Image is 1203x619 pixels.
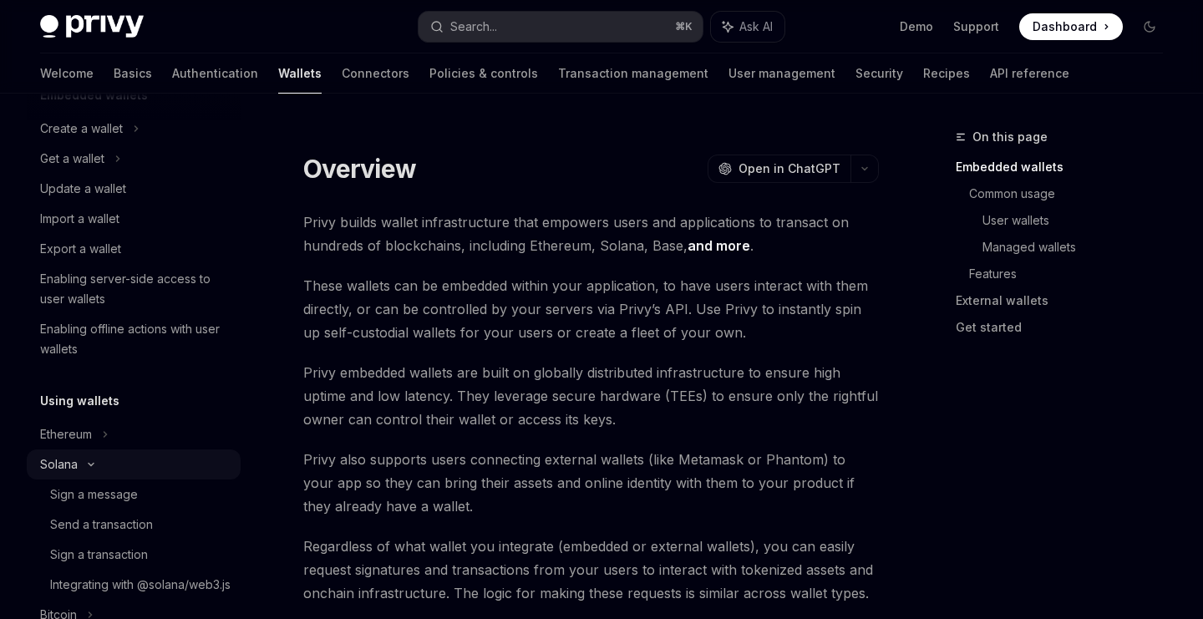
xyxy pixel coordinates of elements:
a: Recipes [923,53,970,94]
a: Wallets [278,53,322,94]
a: Managed wallets [982,234,1176,261]
div: Send a transaction [50,515,153,535]
a: Export a wallet [27,234,241,264]
a: Demo [900,18,933,35]
a: Enabling server-side access to user wallets [27,264,241,314]
h1: Overview [303,154,416,184]
a: Import a wallet [27,204,241,234]
span: Ask AI [739,18,773,35]
a: Support [953,18,999,35]
button: Open in ChatGPT [708,155,850,183]
a: API reference [990,53,1069,94]
a: Update a wallet [27,174,241,204]
a: Integrating with @solana/web3.js [27,570,241,600]
a: Embedded wallets [956,154,1176,180]
button: Toggle dark mode [1136,13,1163,40]
a: Connectors [342,53,409,94]
span: Regardless of what wallet you integrate (embedded or external wallets), you can easily request si... [303,535,879,605]
a: Dashboard [1019,13,1123,40]
div: Ethereum [40,424,92,444]
span: Privy builds wallet infrastructure that empowers users and applications to transact on hundreds o... [303,211,879,257]
a: Policies & controls [429,53,538,94]
div: Enabling offline actions with user wallets [40,319,231,359]
button: Search...⌘K [419,12,702,42]
button: Ask AI [711,12,784,42]
div: Integrating with @solana/web3.js [50,575,231,595]
img: dark logo [40,15,144,38]
span: Open in ChatGPT [739,160,840,177]
div: Enabling server-side access to user wallets [40,269,231,309]
span: These wallets can be embedded within your application, to have users interact with them directly,... [303,274,879,344]
div: Search... [450,17,497,37]
a: Welcome [40,53,94,94]
div: Get a wallet [40,149,104,169]
a: User wallets [982,207,1176,234]
a: User management [728,53,835,94]
a: Common usage [969,180,1176,207]
a: Transaction management [558,53,708,94]
div: Export a wallet [40,239,121,259]
div: Create a wallet [40,119,123,139]
a: Get started [956,314,1176,341]
span: On this page [972,127,1048,147]
div: Import a wallet [40,209,119,229]
span: Dashboard [1033,18,1097,35]
a: External wallets [956,287,1176,314]
div: Solana [40,454,78,474]
div: Sign a transaction [50,545,148,565]
a: Authentication [172,53,258,94]
a: Sign a message [27,479,241,510]
div: Sign a message [50,485,138,505]
a: and more [688,237,750,255]
a: Features [969,261,1176,287]
a: Basics [114,53,152,94]
span: Privy embedded wallets are built on globally distributed infrastructure to ensure high uptime and... [303,361,879,431]
a: Enabling offline actions with user wallets [27,314,241,364]
a: Sign a transaction [27,540,241,570]
a: Security [855,53,903,94]
h5: Using wallets [40,391,119,411]
a: Send a transaction [27,510,241,540]
div: Update a wallet [40,179,126,199]
span: Privy also supports users connecting external wallets (like Metamask or Phantom) to your app so t... [303,448,879,518]
span: ⌘ K [675,20,693,33]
